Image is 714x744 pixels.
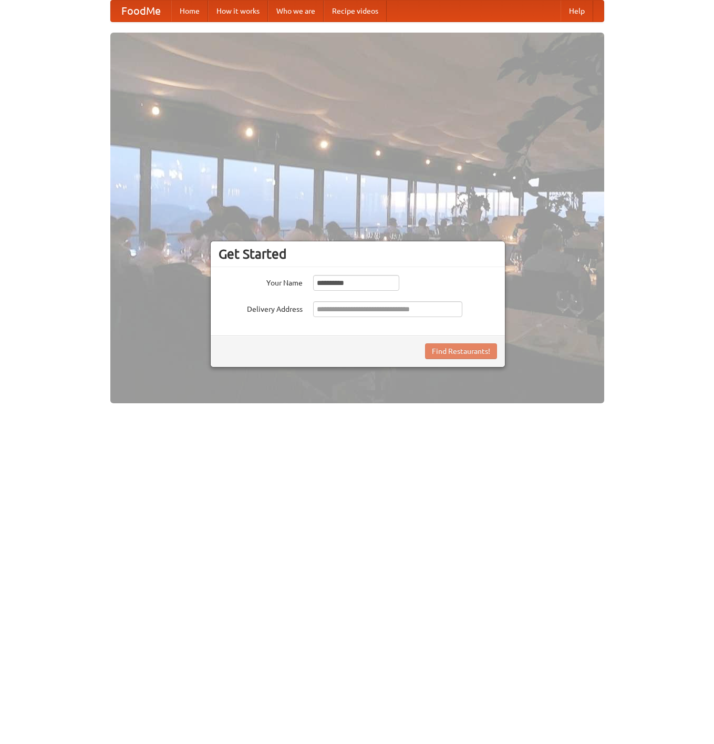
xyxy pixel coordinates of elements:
[425,343,497,359] button: Find Restaurants!
[219,246,497,262] h3: Get Started
[219,275,303,288] label: Your Name
[324,1,387,22] a: Recipe videos
[268,1,324,22] a: Who we are
[219,301,303,314] label: Delivery Address
[171,1,208,22] a: Home
[208,1,268,22] a: How it works
[561,1,593,22] a: Help
[111,1,171,22] a: FoodMe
